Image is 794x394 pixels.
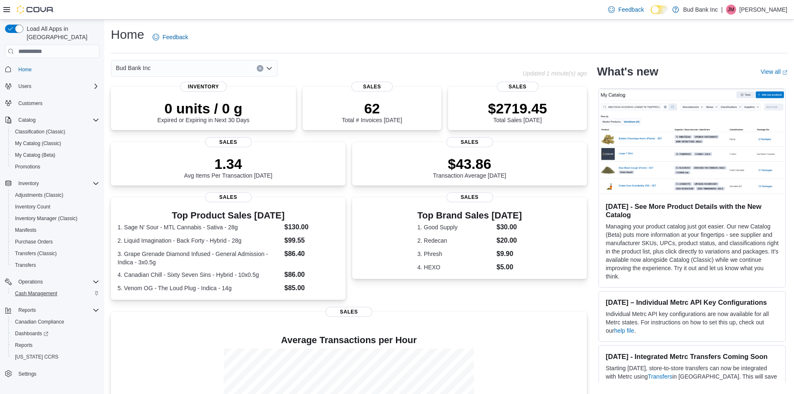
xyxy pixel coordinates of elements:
button: Operations [15,277,46,287]
button: Inventory [2,178,103,189]
span: Washington CCRS [12,352,99,362]
span: Settings [15,369,99,379]
button: Purchase Orders [8,236,103,248]
span: Operations [18,279,43,285]
dd: $5.00 [496,262,522,272]
span: Reports [18,307,36,314]
p: $43.86 [433,156,506,172]
dd: $130.00 [284,222,339,232]
a: Customers [15,98,46,108]
span: Sales [351,82,393,92]
a: Manifests [12,225,40,235]
span: Inventory Count [12,202,99,212]
span: Inventory Manager (Classic) [12,213,99,223]
span: Classification (Classic) [12,127,99,137]
a: Cash Management [12,289,60,299]
button: Operations [2,276,103,288]
svg: External link [782,70,787,75]
a: Adjustments (Classic) [12,190,67,200]
span: Inventory Count [15,203,50,210]
a: [US_STATE] CCRS [12,352,62,362]
p: $2719.45 [488,100,547,117]
h2: What's new [597,65,658,78]
span: Sales [205,192,252,202]
button: Reports [2,304,103,316]
a: Purchase Orders [12,237,56,247]
span: Sales [446,192,493,202]
a: Transfers [648,373,672,380]
span: Feedback [618,5,644,14]
a: Feedback [149,29,191,45]
span: Settings [18,371,36,377]
button: Transfers [8,259,103,271]
img: Cova [17,5,54,14]
dd: $99.55 [284,236,339,246]
h4: Average Transactions per Hour [118,335,580,345]
span: Cash Management [12,289,99,299]
button: Inventory [15,178,42,188]
a: View allExternal link [761,68,787,75]
h1: Home [111,26,144,43]
a: Dashboards [12,329,52,339]
span: Classification (Classic) [15,128,65,135]
button: Adjustments (Classic) [8,189,103,201]
a: help file [614,327,634,334]
span: Promotions [15,163,40,170]
button: Catalog [2,114,103,126]
span: Manifests [15,227,36,233]
p: 0 units / 0 g [158,100,250,117]
dt: 2. Liquid Imagination - Back Forty - Hybrid - 28g [118,236,281,245]
span: Inventory [15,178,99,188]
span: Catalog [15,115,99,125]
a: My Catalog (Beta) [12,150,59,160]
span: Canadian Compliance [12,317,99,327]
div: Total # Invoices [DATE] [342,100,402,123]
span: Feedback [163,33,188,41]
span: [US_STATE] CCRS [15,354,58,360]
p: Bud Bank Inc [683,5,718,15]
h3: Top Product Sales [DATE] [118,211,339,221]
p: | [721,5,723,15]
div: Total Sales [DATE] [488,100,547,123]
span: Sales [326,307,372,317]
dt: 3. Phresh [417,250,493,258]
a: Promotions [12,162,44,172]
div: Avg Items Per Transaction [DATE] [184,156,273,179]
span: JM [728,5,734,15]
button: Inventory Count [8,201,103,213]
p: [PERSON_NAME] [739,5,787,15]
button: My Catalog (Beta) [8,149,103,161]
dd: $85.00 [284,283,339,293]
a: Transfers (Classic) [12,248,60,258]
span: Customers [18,100,43,107]
p: Managing your product catalog just got easier. Our new Catalog (Beta) puts more information at yo... [606,222,779,281]
span: Dashboards [12,329,99,339]
span: Transfers (Classic) [15,250,57,257]
span: Dashboards [15,330,48,337]
span: Purchase Orders [15,238,53,245]
span: Adjustments (Classic) [12,190,99,200]
span: Bud Bank Inc [116,63,150,73]
span: Customers [15,98,99,108]
p: Individual Metrc API key configurations are now available for all Metrc states. For instructions ... [606,310,779,335]
dt: 1. Good Supply [417,223,493,231]
dt: 1. Sage N' Sour - MTL Cannabis - Sativa - 28g [118,223,281,231]
input: Dark Mode [651,5,668,14]
a: Transfers [12,260,39,270]
button: Reports [8,339,103,351]
p: 1.34 [184,156,273,172]
dd: $86.40 [284,249,339,259]
button: Inventory Manager (Classic) [8,213,103,224]
span: Transfers [12,260,99,270]
span: Users [15,81,99,91]
a: Inventory Count [12,202,54,212]
span: My Catalog (Beta) [12,150,99,160]
dd: $9.90 [496,249,522,259]
h3: [DATE] - Integrated Metrc Transfers Coming Soon [606,352,779,361]
button: Customers [2,97,103,109]
a: Dashboards [8,328,103,339]
div: Jade Marlatt [726,5,736,15]
span: Inventory [18,180,39,187]
dt: 4. Canadian Chill - Sixty Seven Sins - Hybrid - 10x0.5g [118,271,281,279]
